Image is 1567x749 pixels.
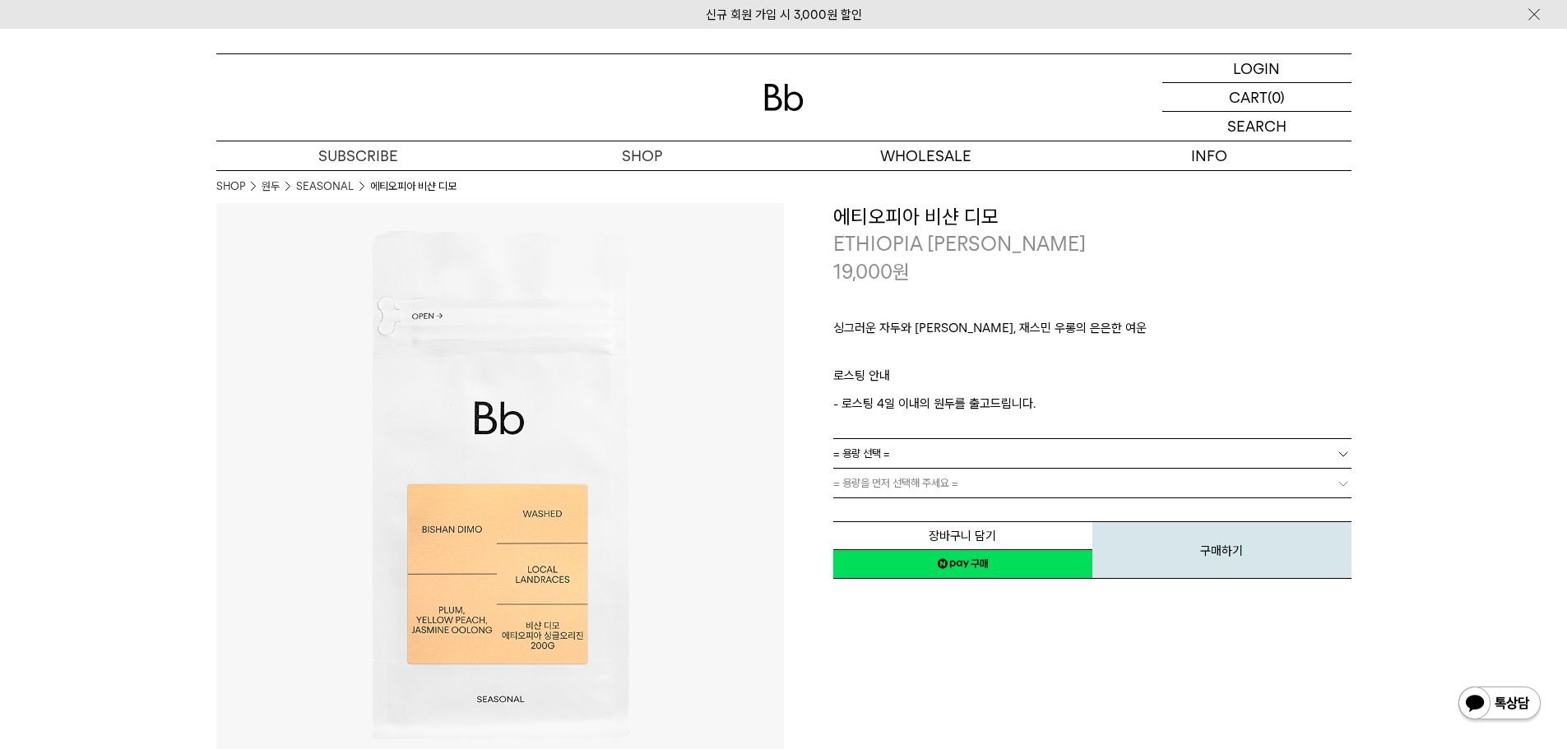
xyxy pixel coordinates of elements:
span: = 용량 선택 = [833,439,890,468]
p: 19,000 [833,258,910,286]
p: SEARCH [1227,112,1287,141]
a: 원두 [262,178,280,195]
a: SHOP [216,178,245,195]
p: LOGIN [1233,54,1280,82]
a: CART (0) [1162,83,1351,112]
img: 카카오톡 채널 1:1 채팅 버튼 [1457,685,1542,724]
a: 새창 [833,549,1092,579]
a: SUBSCRIBE [216,141,500,170]
p: ETHIOPIA [PERSON_NAME] [833,230,1351,258]
p: (0) [1268,83,1285,111]
p: - 로스팅 4일 이내의 원두를 출고드립니다. [833,394,1351,414]
p: WHOLESALE [784,141,1068,170]
a: SEASONAL [296,178,354,195]
a: SHOP [500,141,784,170]
button: 구매하기 [1092,521,1351,579]
p: INFO [1068,141,1351,170]
img: 로고 [764,84,804,111]
a: LOGIN [1162,54,1351,83]
li: 에티오피아 비샨 디모 [370,178,457,195]
span: = 용량을 먼저 선택해 주세요 = [833,469,958,497]
p: ㅤ [833,346,1351,366]
button: 장바구니 담기 [833,521,1092,550]
span: 원 [892,260,910,284]
h3: 에티오피아 비샨 디모 [833,203,1351,231]
p: 로스팅 안내 [833,366,1351,394]
p: 싱그러운 자두와 [PERSON_NAME], 재스민 우롱의 은은한 여운 [833,318,1351,346]
a: 신규 회원 가입 시 3,000원 할인 [706,7,862,22]
p: CART [1229,83,1268,111]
